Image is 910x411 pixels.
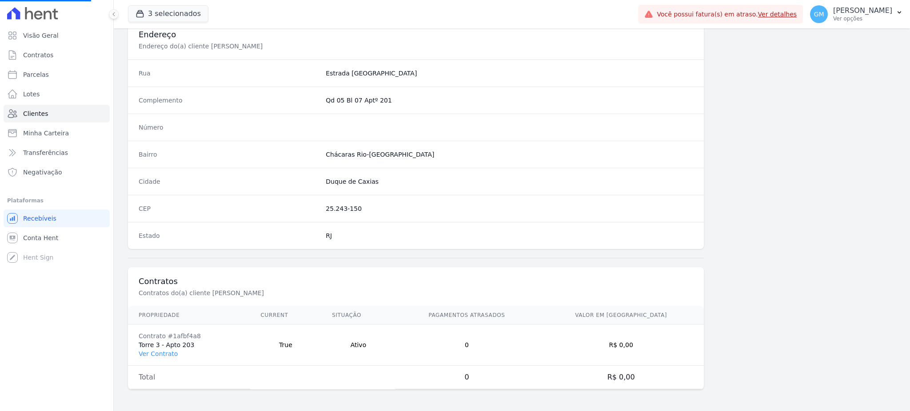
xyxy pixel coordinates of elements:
[4,209,110,227] a: Recebíveis
[814,11,824,17] span: GM
[4,144,110,162] a: Transferências
[128,324,250,366] td: Torre 3 - Apto 203
[250,306,322,324] th: Current
[139,288,437,297] p: Contratos do(a) cliente [PERSON_NAME]
[833,6,892,15] p: [PERSON_NAME]
[128,5,208,22] button: 3 selecionados
[23,109,48,118] span: Clientes
[139,231,319,240] dt: Estado
[139,42,437,51] p: Endereço do(a) cliente [PERSON_NAME]
[4,66,110,83] a: Parcelas
[321,324,395,366] td: Ativo
[139,123,319,132] dt: Número
[23,70,49,79] span: Parcelas
[23,148,68,157] span: Transferências
[139,204,319,213] dt: CEP
[128,306,250,324] th: Propriedade
[4,229,110,247] a: Conta Hent
[128,366,250,389] td: Total
[395,366,539,389] td: 0
[803,2,910,27] button: GM [PERSON_NAME] Ver opções
[139,29,693,40] h3: Endereço
[4,46,110,64] a: Contratos
[326,69,693,78] dd: Estrada [GEOGRAPHIC_DATA]
[758,11,797,18] a: Ver detalhes
[139,276,693,287] h3: Contratos
[4,27,110,44] a: Visão Geral
[395,306,539,324] th: Pagamentos Atrasados
[139,150,319,159] dt: Bairro
[7,195,106,206] div: Plataformas
[321,306,395,324] th: Situação
[538,366,704,389] td: R$ 0,00
[23,214,56,223] span: Recebíveis
[326,204,693,213] dd: 25.243-150
[326,231,693,240] dd: RJ
[326,177,693,186] dd: Duque de Caxias
[4,105,110,123] a: Clientes
[23,31,59,40] span: Visão Geral
[23,168,62,177] span: Negativação
[139,69,319,78] dt: Rua
[23,90,40,99] span: Lotes
[833,15,892,22] p: Ver opções
[139,332,239,340] div: Contrato #1afbf4a8
[139,177,319,186] dt: Cidade
[23,233,58,242] span: Conta Hent
[4,85,110,103] a: Lotes
[250,324,322,366] td: True
[538,324,704,366] td: R$ 0,00
[4,124,110,142] a: Minha Carteira
[538,306,704,324] th: Valor em [GEOGRAPHIC_DATA]
[139,96,319,105] dt: Complemento
[23,129,69,138] span: Minha Carteira
[326,96,693,105] dd: Qd 05 Bl 07 Aptº 201
[326,150,693,159] dd: Chácaras Rio-[GEOGRAPHIC_DATA]
[4,163,110,181] a: Negativação
[139,350,178,357] a: Ver Contrato
[657,10,797,19] span: Você possui fatura(s) em atraso.
[23,51,53,59] span: Contratos
[395,324,539,366] td: 0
